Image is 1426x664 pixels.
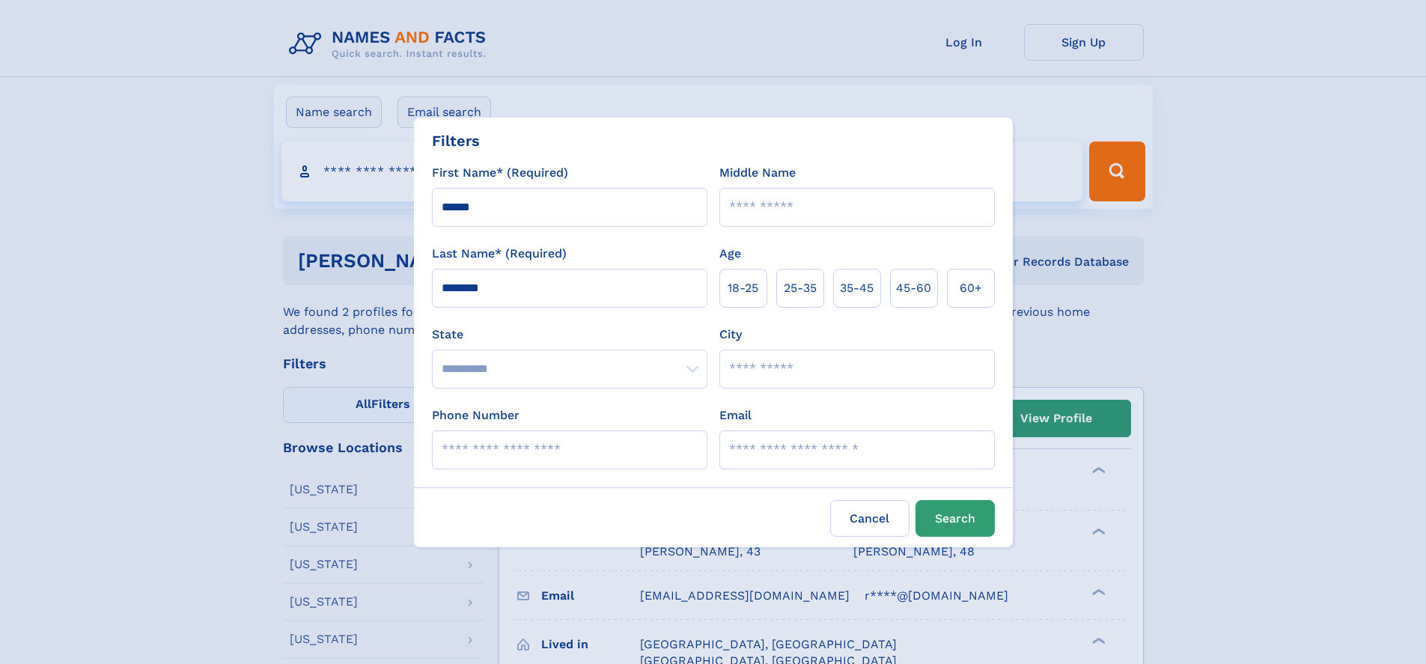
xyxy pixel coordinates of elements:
span: 35‑45 [840,279,874,297]
button: Search [915,500,995,537]
div: Filters [432,130,480,152]
span: 18‑25 [728,279,758,297]
span: 45‑60 [896,279,931,297]
label: Middle Name [719,164,796,182]
span: 25‑35 [784,279,817,297]
span: 60+ [960,279,982,297]
label: Age [719,245,741,263]
label: First Name* (Required) [432,164,568,182]
label: Last Name* (Required) [432,245,567,263]
label: Phone Number [432,406,519,424]
label: Email [719,406,752,424]
label: State [432,326,707,344]
label: City [719,326,742,344]
label: Cancel [830,500,909,537]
